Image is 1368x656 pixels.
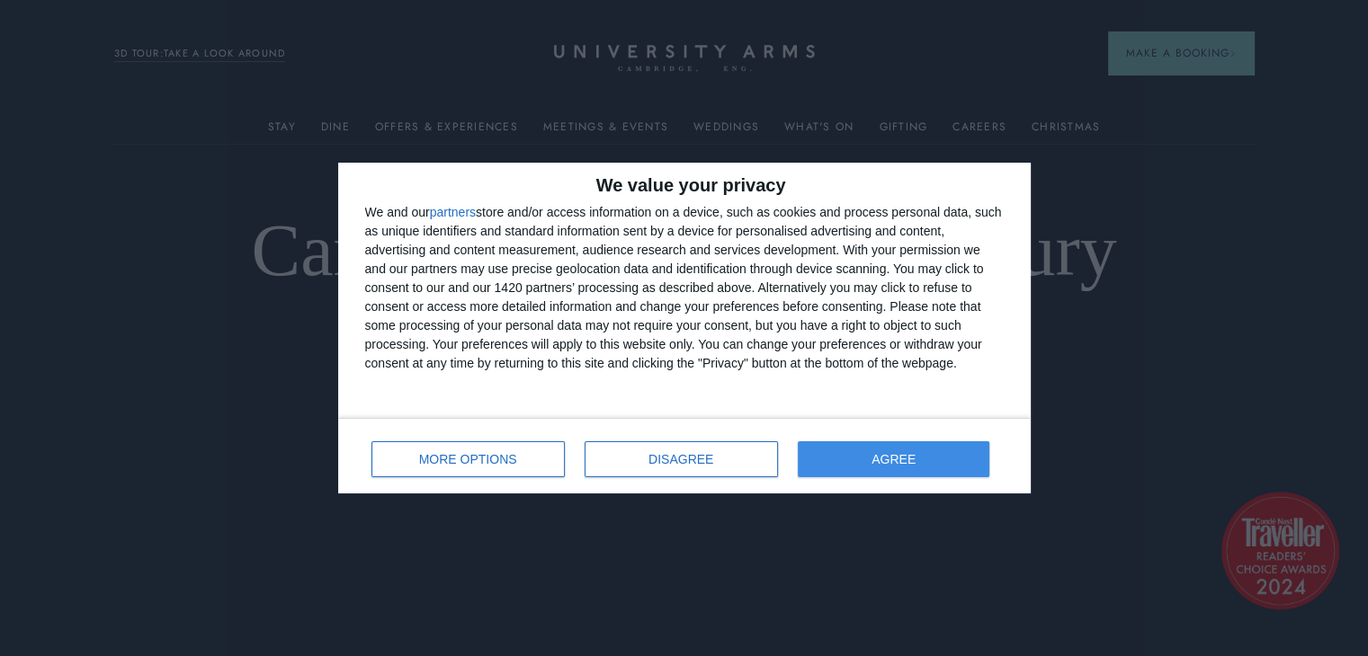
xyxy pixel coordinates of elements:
[365,203,1004,373] div: We and our store and/or access information on a device, such as cookies and process personal data...
[371,441,565,477] button: MORE OPTIONS
[872,453,916,465] span: AGREE
[419,453,517,465] span: MORE OPTIONS
[365,176,1004,194] h2: We value your privacy
[338,163,1031,493] div: qc-cmp2-ui
[798,441,990,477] button: AGREE
[648,453,713,465] span: DISAGREE
[585,441,778,477] button: DISAGREE
[430,206,476,218] button: partners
